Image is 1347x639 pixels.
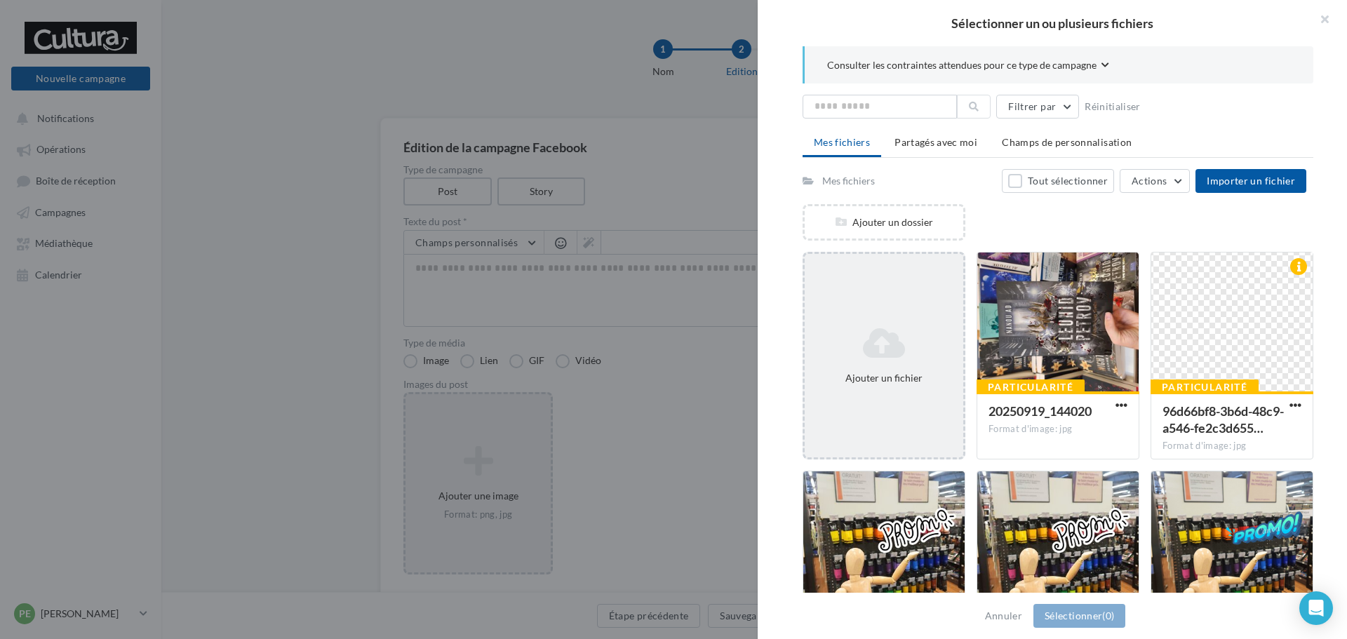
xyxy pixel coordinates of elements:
[805,215,963,229] div: Ajouter un dossier
[996,95,1079,119] button: Filtrer par
[814,136,870,148] span: Mes fichiers
[894,136,977,148] span: Partagés avec moi
[1002,169,1114,193] button: Tout sélectionner
[827,58,1097,72] span: Consulter les contraintes attendues pour ce type de campagne
[780,17,1325,29] h2: Sélectionner un ou plusieurs fichiers
[989,423,1127,436] div: Format d'image: jpg
[1162,403,1284,436] span: 96d66bf8-3b6d-48c9-a546-fe2c3d6552bb
[827,58,1109,75] button: Consulter les contraintes attendues pour ce type de campagne
[1195,169,1306,193] button: Importer un fichier
[1002,136,1132,148] span: Champs de personnalisation
[1120,169,1190,193] button: Actions
[822,174,875,188] div: Mes fichiers
[989,403,1092,419] span: 20250919_144020
[1151,379,1259,395] div: Particularité
[1033,604,1125,628] button: Sélectionner(0)
[1102,610,1114,621] span: (0)
[1162,440,1301,452] div: Format d'image: jpg
[1132,175,1167,187] span: Actions
[1079,98,1146,115] button: Réinitialiser
[810,371,958,385] div: Ajouter un fichier
[979,607,1028,624] button: Annuler
[977,379,1085,395] div: Particularité
[1299,591,1333,625] div: Open Intercom Messenger
[1207,175,1295,187] span: Importer un fichier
